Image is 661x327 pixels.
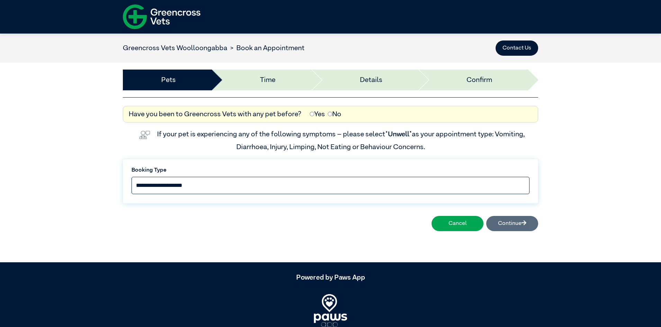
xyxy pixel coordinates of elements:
label: No [328,109,341,119]
li: Book an Appointment [227,43,305,53]
label: Have you been to Greencross Vets with any pet before? [129,109,301,119]
button: Cancel [432,216,483,231]
h5: Powered by Paws App [123,273,538,282]
label: Booking Type [132,166,529,174]
label: If your pet is experiencing any of the following symptoms – please select as your appointment typ... [157,131,526,150]
img: f-logo [123,2,200,32]
span: “Unwell” [385,131,412,138]
nav: breadcrumb [123,43,305,53]
label: Yes [310,109,325,119]
a: Greencross Vets Woolloongabba [123,45,227,52]
img: vet [136,128,153,142]
input: Yes [310,112,314,116]
input: No [328,112,332,116]
button: Contact Us [496,40,538,56]
a: Pets [161,75,176,85]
